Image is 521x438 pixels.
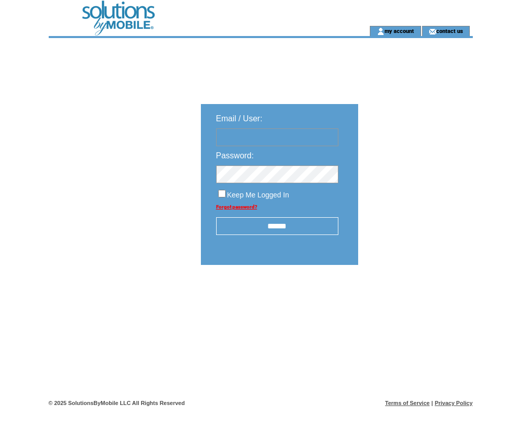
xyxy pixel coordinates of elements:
img: account_icon.gif [377,27,385,36]
span: Email / User: [216,114,263,123]
a: my account [385,27,414,34]
a: Forgot password? [216,204,257,210]
img: contact_us_icon.gif [429,27,436,36]
span: Keep Me Logged In [227,191,289,199]
a: Privacy Policy [435,400,473,406]
a: contact us [436,27,463,34]
span: | [431,400,433,406]
img: transparent.png [388,290,438,303]
span: Password: [216,151,254,160]
span: © 2025 SolutionsByMobile LLC All Rights Reserved [49,400,185,406]
a: Terms of Service [385,400,430,406]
